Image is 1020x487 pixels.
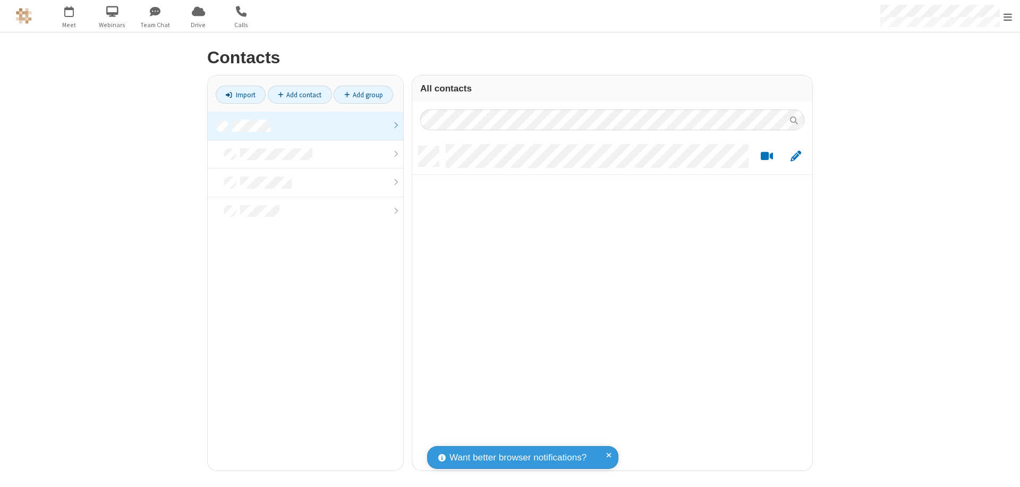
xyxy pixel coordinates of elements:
a: Import [216,86,266,104]
span: Calls [222,20,261,30]
h2: Contacts [207,48,813,67]
a: Add group [334,86,393,104]
span: Meet [49,20,89,30]
h3: All contacts [420,83,804,94]
span: Team Chat [135,20,175,30]
button: Start a video meeting [756,150,777,163]
button: Edit [785,150,806,163]
span: Drive [178,20,218,30]
div: grid [412,138,812,471]
span: Webinars [92,20,132,30]
a: Add contact [268,86,332,104]
span: Want better browser notifications? [449,451,586,465]
img: QA Selenium DO NOT DELETE OR CHANGE [16,8,32,24]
